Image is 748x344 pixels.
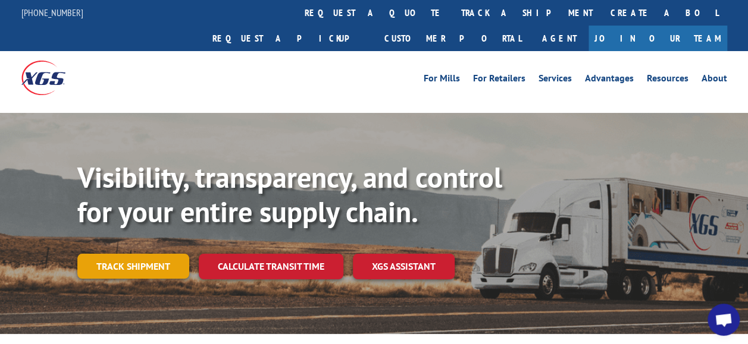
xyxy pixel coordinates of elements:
[204,26,375,51] a: Request a pickup
[375,26,530,51] a: Customer Portal
[77,159,502,230] b: Visibility, transparency, and control for your entire supply chain.
[589,26,727,51] a: Join Our Team
[647,74,688,87] a: Resources
[585,74,634,87] a: Advantages
[702,74,727,87] a: About
[539,74,572,87] a: Services
[424,74,460,87] a: For Mills
[353,254,455,279] a: XGS ASSISTANT
[77,254,189,279] a: Track shipment
[708,304,740,336] div: Open chat
[530,26,589,51] a: Agent
[21,7,83,18] a: [PHONE_NUMBER]
[199,254,343,279] a: Calculate transit time
[473,74,525,87] a: For Retailers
